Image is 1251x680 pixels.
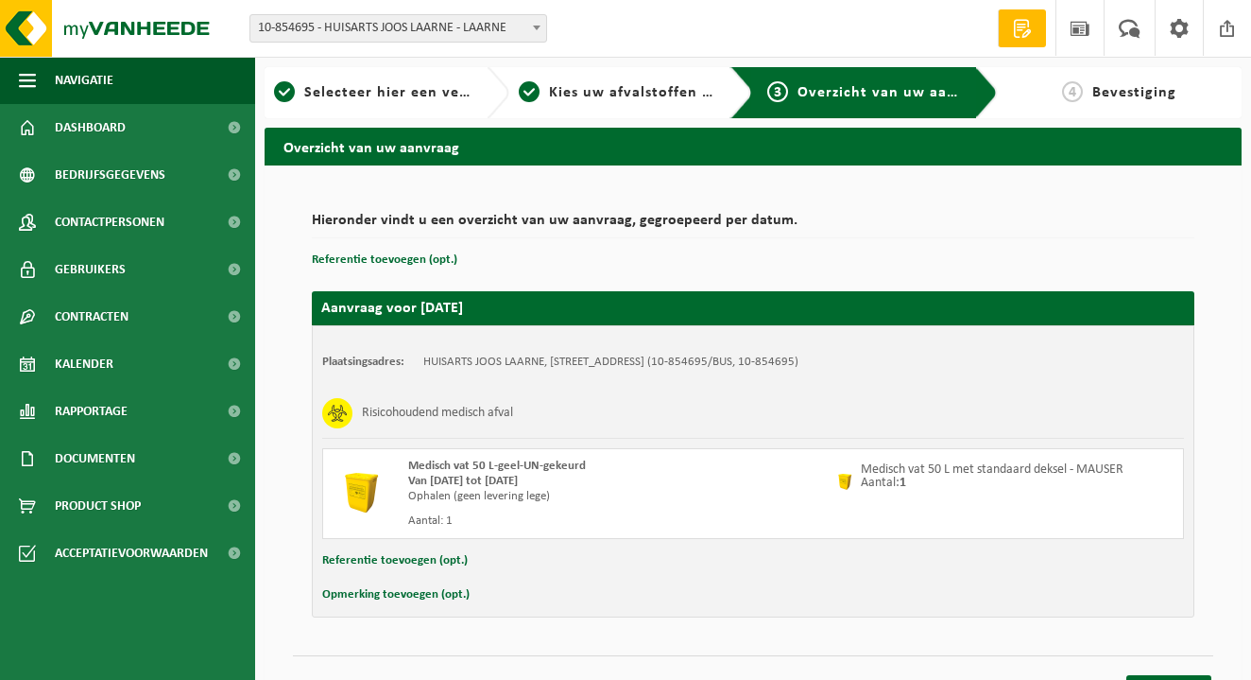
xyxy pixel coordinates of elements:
td: HUISARTS JOOS LAARNE, [STREET_ADDRESS] (10-854695/BUS, 10-854695) [423,355,798,370]
img: LP-SB-00050-HPE-22.png [333,459,389,515]
p: Aantal: [861,477,1123,490]
a: 2Kies uw afvalstoffen en recipiënten [519,81,716,104]
strong: Aanvraag voor [DATE] [321,301,463,316]
h2: Hieronder vindt u een overzicht van uw aanvraag, gegroepeerd per datum. [312,213,1194,238]
span: 4 [1062,81,1083,102]
a: 1Selecteer hier een vestiging [274,81,471,104]
div: Ophalen (geen levering lege) [408,489,829,504]
strong: Plaatsingsadres: [322,356,404,368]
span: Overzicht van uw aanvraag [797,85,997,100]
span: Documenten [55,435,135,482]
h3: Risicohoudend medisch afval [362,398,513,428]
span: 2 [519,81,540,102]
button: Referentie toevoegen (opt.) [322,549,468,573]
strong: Van [DATE] tot [DATE] [408,475,518,487]
span: Selecteer hier een vestiging [304,85,508,100]
span: Medisch vat 50 L-geel-UN-gekeurd [408,460,586,472]
p: Medisch vat 50 L met standaard deksel - MAUSER [861,463,1123,477]
span: Product Shop [55,482,141,530]
button: Opmerking toevoegen (opt.) [322,583,470,607]
strong: 1 [900,476,906,490]
span: Kies uw afvalstoffen en recipiënten [549,85,809,100]
span: 3 [767,81,788,102]
button: Referentie toevoegen (opt.) [312,248,457,272]
span: Kalender [55,340,113,388]
span: 1 [274,81,295,102]
span: Navigatie [55,57,113,104]
span: Dashboard [55,104,126,151]
span: 10-854695 - HUISARTS JOOS LAARNE - LAARNE [249,14,547,43]
span: Contactpersonen [55,199,164,246]
h2: Overzicht van uw aanvraag [265,128,1242,165]
span: Rapportage [55,388,128,435]
span: Bedrijfsgegevens [55,151,165,199]
span: Gebruikers [55,246,126,293]
span: Acceptatievoorwaarden [55,530,208,577]
span: Contracten [55,293,129,340]
div: Aantal: 1 [408,514,829,529]
span: Bevestiging [1092,85,1176,100]
img: 01-000256 [833,468,856,491]
span: 10-854695 - HUISARTS JOOS LAARNE - LAARNE [250,15,546,42]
